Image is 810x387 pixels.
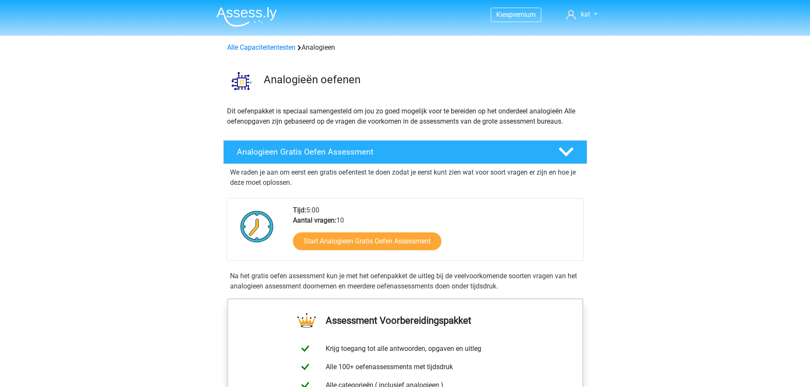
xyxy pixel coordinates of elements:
a: Analogieen Gratis Oefen Assessment [220,140,591,164]
img: Assessly [216,7,277,27]
b: Tijd: [293,206,306,214]
a: Alle Capaciteitentesten [227,43,296,51]
h3: Analogieën oefenen [264,73,580,86]
img: analogieen [224,63,260,99]
span: Kies [496,11,509,19]
span: kat [581,10,590,18]
p: We raden je aan om eerst een gratis oefentest te doen zodat je eerst kunt zien wat voor soort vra... [230,167,580,188]
span: premium [509,11,536,19]
div: Analogieen [224,42,587,53]
b: Aantal vragen: [293,216,336,224]
p: Dit oefenpakket is speciaal samengesteld om jou zo goed mogelijk voor te bereiden op het onderdee... [227,106,583,127]
a: kat [563,9,600,20]
img: Klok [236,205,279,248]
a: Kiespremium [491,9,541,20]
a: Start Analogieen Gratis Oefen Assessment [293,232,441,250]
div: Na het gratis oefen assessment kun je met het oefenpakket de uitleg bij de veelvoorkomende soorte... [227,271,584,291]
div: 5:00 10 [287,205,583,260]
h4: Analogieen Gratis Oefen Assessment [237,147,545,157]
